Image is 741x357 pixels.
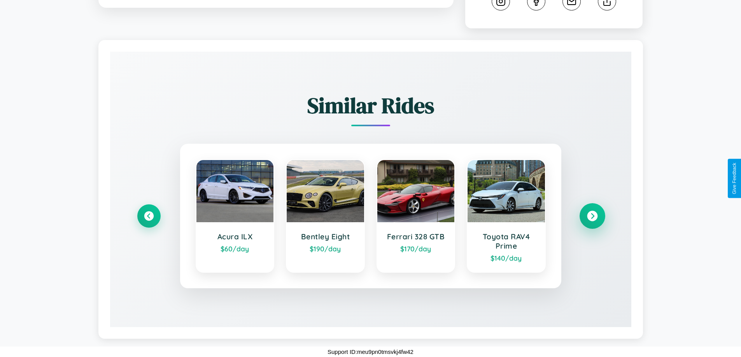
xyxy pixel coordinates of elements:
div: $ 170 /day [385,244,447,253]
div: $ 140 /day [475,254,537,262]
h3: Toyota RAV4 Prime [475,232,537,251]
h3: Acura ILX [204,232,266,241]
h3: Ferrari 328 GTB [385,232,447,241]
a: Ferrari 328 GTB$170/day [377,159,455,273]
a: Toyota RAV4 Prime$140/day [467,159,546,273]
div: $ 190 /day [294,244,356,253]
p: Support ID: meu9pn0tmsvkj4fw42 [328,347,413,357]
h3: Bentley Eight [294,232,356,241]
a: Acura ILX$60/day [196,159,275,273]
a: Bentley Eight$190/day [286,159,365,273]
div: Give Feedback [732,163,737,194]
div: $ 60 /day [204,244,266,253]
h2: Similar Rides [137,91,604,120]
